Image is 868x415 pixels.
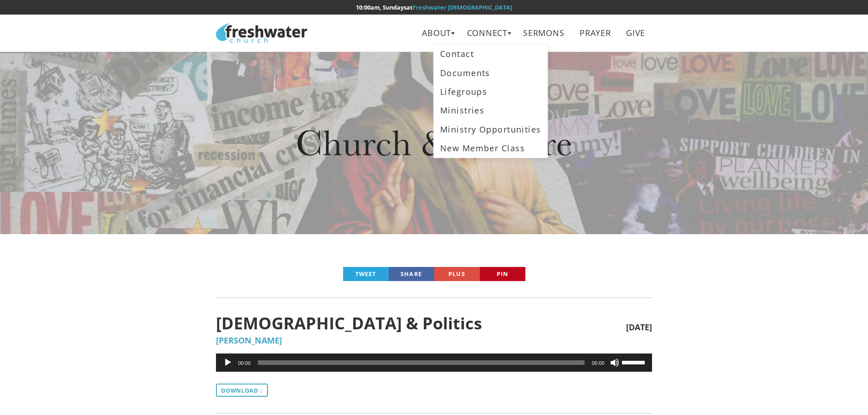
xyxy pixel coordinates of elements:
span: [DATE] [626,323,652,332]
a: Give [620,23,652,43]
a: Documents [434,63,548,82]
span: 00:00 [592,360,605,366]
span: 00:00 [238,360,251,366]
a: Lifegroups [434,82,548,101]
button: Mute [610,358,619,367]
img: Church & Culture [298,130,571,156]
a: About [416,23,458,43]
time: 10:00am, Sundays [356,3,406,11]
span: Time Slider [258,360,585,365]
a: Volume Slider [622,354,647,370]
a: Connect [460,23,514,43]
h5: [PERSON_NAME] [216,336,652,345]
a: Sermons [517,23,571,43]
a: Tweet [343,267,389,281]
a: Freshwater [DEMOGRAPHIC_DATA] [413,3,512,11]
a: Share [389,267,434,281]
a: Plus [434,267,480,281]
a: Pin [480,267,525,281]
img: Freshwater Church [216,23,307,43]
a: New Member Class [434,139,548,158]
h6: at [216,4,652,10]
a: Ministries [434,101,548,120]
a: Ministry Opportunities [434,120,548,139]
span: [DEMOGRAPHIC_DATA] & Politics [216,314,626,333]
a: Download ↓ [216,384,268,396]
button: Play [223,358,232,367]
a: Contact [434,45,548,63]
div: Audio Player [216,354,652,372]
a: Prayer [573,23,617,43]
